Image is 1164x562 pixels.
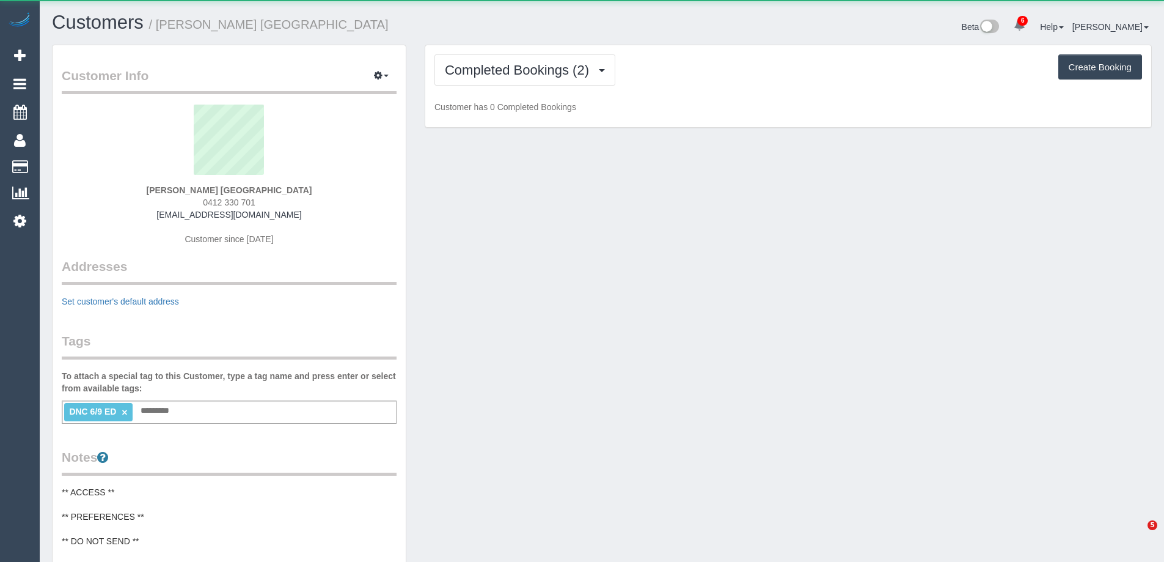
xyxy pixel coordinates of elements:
span: 5 [1148,520,1157,530]
legend: Customer Info [62,67,397,94]
legend: Tags [62,332,397,360]
span: 0412 330 701 [203,198,255,207]
a: Customers [52,12,144,33]
label: To attach a special tag to this Customer, type a tag name and press enter or select from availabl... [62,370,397,394]
a: [EMAIL_ADDRESS][DOMAIN_NAME] [156,210,301,220]
a: Beta [962,22,1000,32]
p: Customer has 0 Completed Bookings [434,101,1142,113]
img: New interface [979,20,999,35]
a: × [122,407,127,418]
a: [PERSON_NAME] [1072,22,1149,32]
strong: [PERSON_NAME] [GEOGRAPHIC_DATA] [147,185,312,195]
legend: Notes [62,448,397,476]
span: Customer since [DATE] [185,234,273,244]
a: Set customer's default address [62,297,179,306]
span: 6 [1017,16,1028,26]
span: DNC 6/9 ED [69,407,116,416]
img: Automaid Logo [7,12,32,29]
iframe: Intercom live chat [1122,520,1152,550]
small: / [PERSON_NAME] [GEOGRAPHIC_DATA] [149,18,389,31]
a: Help [1040,22,1064,32]
button: Create Booking [1058,54,1142,80]
a: 6 [1008,12,1031,39]
button: Completed Bookings (2) [434,54,615,86]
span: Completed Bookings (2) [445,62,595,78]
